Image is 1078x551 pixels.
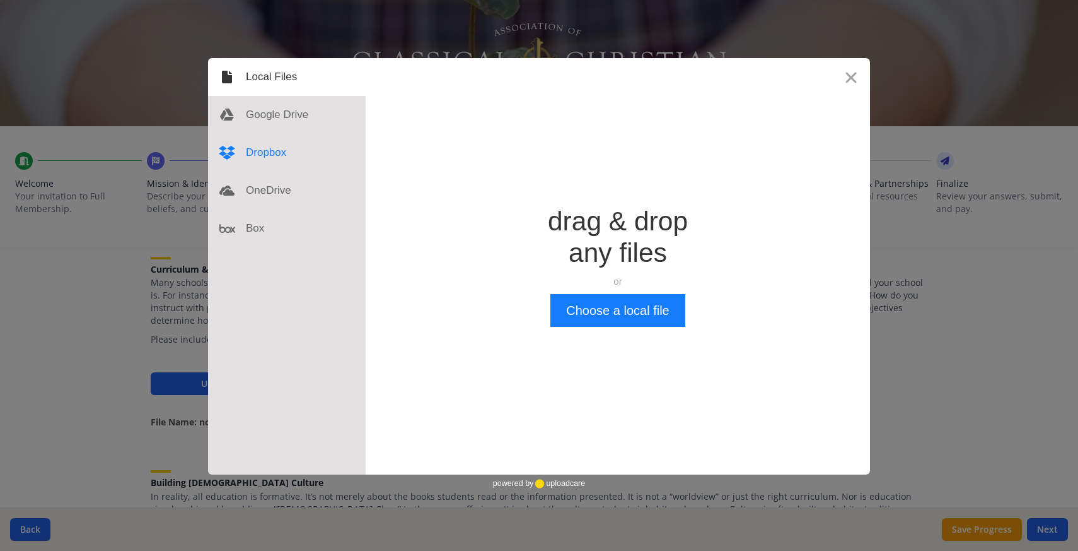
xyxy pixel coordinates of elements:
div: Google Drive [208,96,366,134]
button: Choose a local file [550,294,685,327]
div: Local Files [208,58,366,96]
div: powered by [493,475,585,494]
div: or [548,275,688,288]
div: Box [208,210,366,247]
a: uploadcare [533,479,585,489]
div: drag & drop any files [548,206,688,269]
div: OneDrive [208,172,366,210]
button: Close [832,58,870,96]
div: Dropbox [208,134,366,172]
